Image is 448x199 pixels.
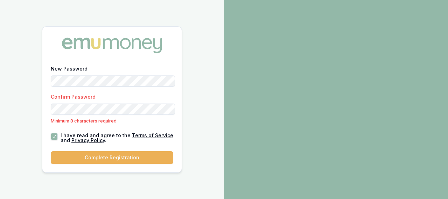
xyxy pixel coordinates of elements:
label: Confirm Password [51,94,96,100]
a: Privacy Policy [71,137,105,143]
label: New Password [51,66,87,72]
a: Terms of Service [132,132,173,138]
label: I have read and agree to the and . [61,133,173,143]
p: Minimum 8 characters required [51,118,173,124]
img: Emu Money [59,35,164,55]
button: Complete Registration [51,151,173,164]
